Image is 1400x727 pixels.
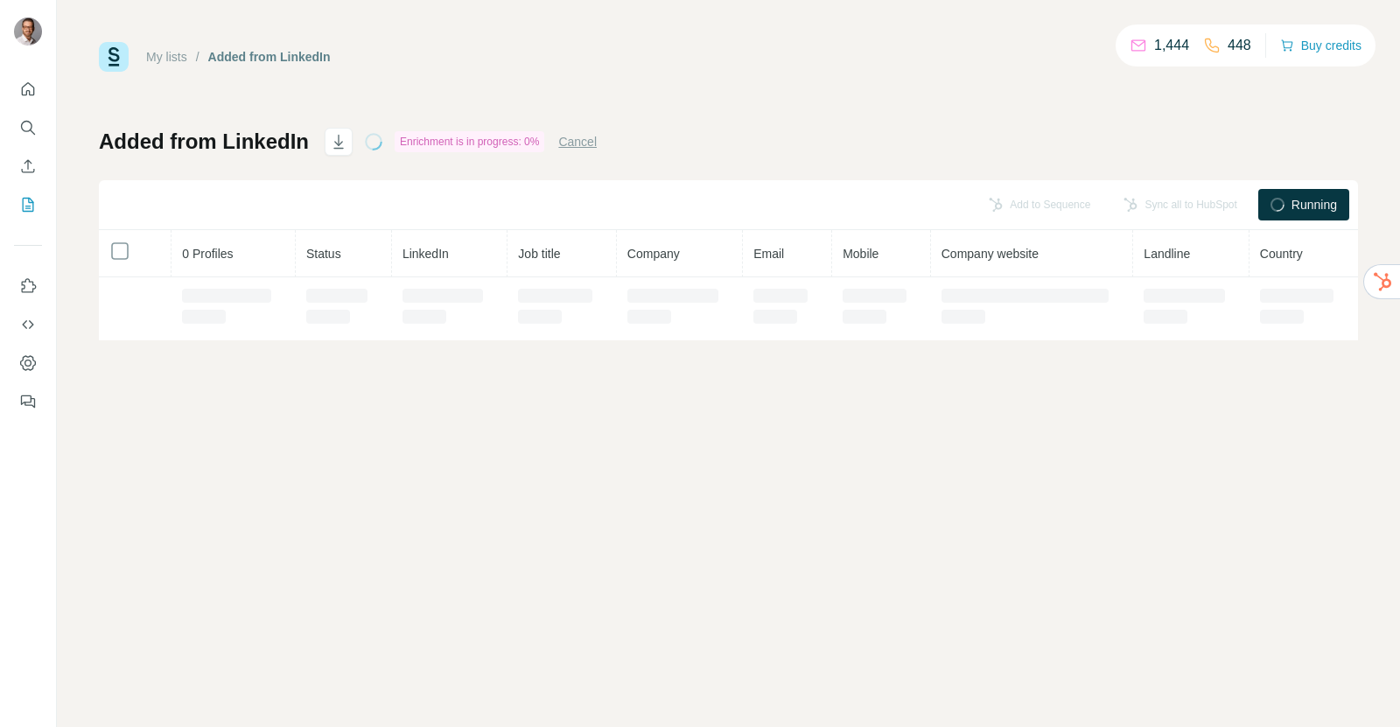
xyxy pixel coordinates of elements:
[208,48,331,66] div: Added from LinkedIn
[1291,196,1337,213] span: Running
[14,347,42,379] button: Dashboard
[1280,33,1361,58] button: Buy credits
[99,128,309,156] h1: Added from LinkedIn
[395,131,544,152] div: Enrichment is in progress: 0%
[99,42,129,72] img: Surfe Logo
[14,112,42,143] button: Search
[196,48,199,66] li: /
[14,270,42,302] button: Use Surfe on LinkedIn
[146,50,187,64] a: My lists
[1228,35,1251,56] p: 448
[14,17,42,45] img: Avatar
[753,247,784,261] span: Email
[14,386,42,417] button: Feedback
[14,73,42,105] button: Quick start
[843,247,878,261] span: Mobile
[14,309,42,340] button: Use Surfe API
[14,189,42,220] button: My lists
[1154,35,1189,56] p: 1,444
[182,247,233,261] span: 0 Profiles
[941,247,1039,261] span: Company website
[518,247,560,261] span: Job title
[558,133,597,150] button: Cancel
[14,150,42,182] button: Enrich CSV
[306,247,341,261] span: Status
[1260,247,1303,261] span: Country
[402,247,449,261] span: LinkedIn
[627,247,680,261] span: Company
[1144,247,1190,261] span: Landline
